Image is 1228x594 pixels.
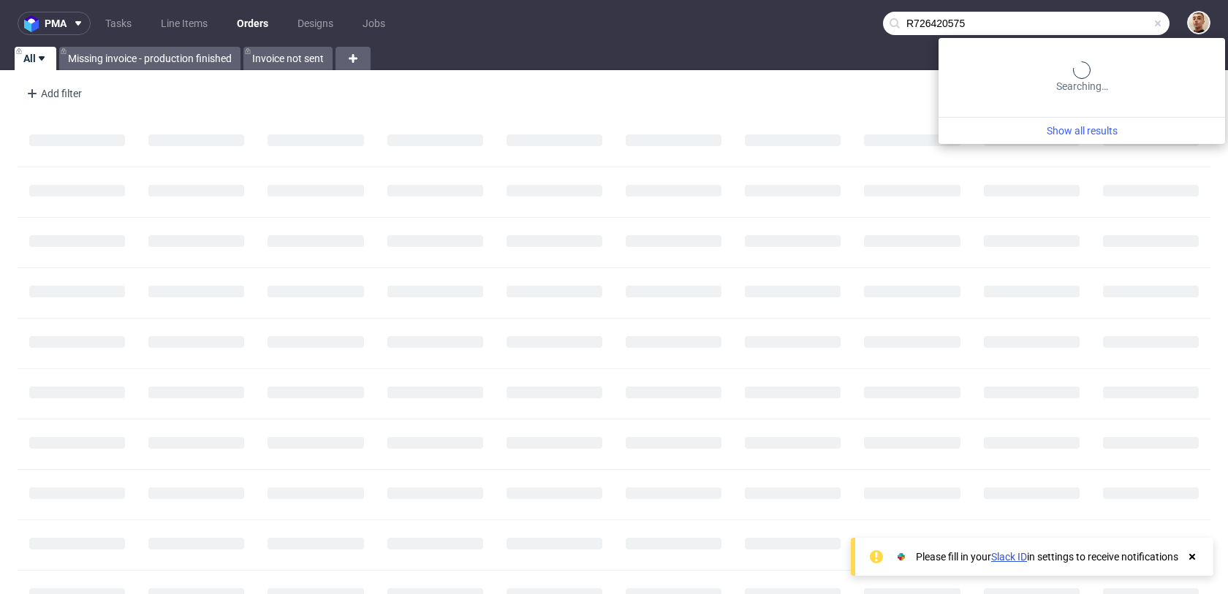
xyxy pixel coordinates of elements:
[894,549,909,564] img: Slack
[991,551,1027,563] a: Slack ID
[18,12,91,35] button: pma
[15,47,56,70] a: All
[243,47,333,70] a: Invoice not sent
[944,123,1219,138] a: Show all results
[354,12,394,35] a: Jobs
[944,61,1219,94] div: Searching…
[24,15,45,32] img: logo
[1189,12,1209,33] img: Bartłomiej Leśniczuk
[20,82,85,105] div: Add filter
[916,549,1178,564] div: Please fill in your in settings to receive notifications
[152,12,216,35] a: Line Items
[289,12,342,35] a: Designs
[59,47,240,70] a: Missing invoice - production finished
[45,18,67,28] span: pma
[96,12,140,35] a: Tasks
[228,12,277,35] a: Orders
